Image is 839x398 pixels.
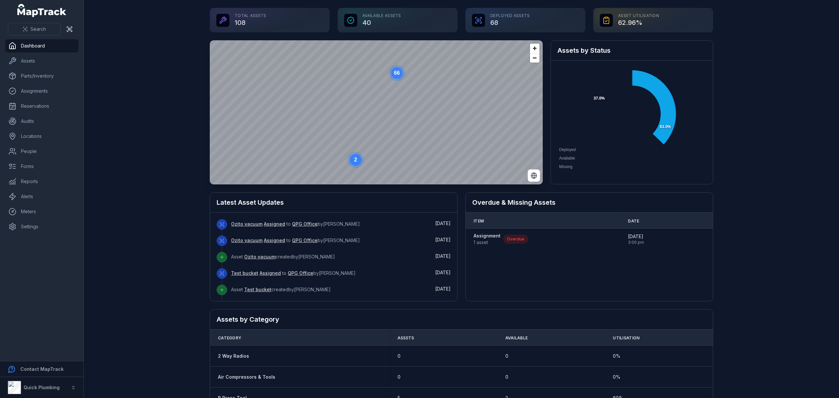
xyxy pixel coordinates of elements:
[613,374,620,380] span: 0 %
[628,218,639,224] span: Date
[398,374,400,380] span: 0
[435,253,451,259] time: 24/09/2025, 3:06:31 pm
[435,270,451,275] span: [DATE]
[260,270,281,276] a: Assigned
[472,198,706,207] h2: Overdue & Missing Assets
[474,233,500,246] a: Assignment1 asset
[5,115,78,128] a: Audits
[24,385,60,390] strong: Quick Plumbing
[5,54,78,67] a: Assets
[398,335,414,341] span: Assets
[530,53,539,63] button: Zoom out
[435,220,451,226] time: 24/09/2025, 3:09:55 pm
[8,23,61,35] button: Search
[264,221,285,227] a: Assigned
[354,157,357,162] text: 2
[5,160,78,173] a: Forms
[5,69,78,83] a: Parts/Inventory
[559,147,576,152] span: Deployed
[528,169,540,182] button: Switch to Satellite View
[435,220,451,226] span: [DATE]
[474,218,484,224] span: Item
[628,233,644,240] span: [DATE]
[20,366,64,372] strong: Contact MapTrack
[5,130,78,143] a: Locations
[435,270,451,275] time: 23/09/2025, 10:29:50 am
[292,221,318,227] a: QPG Office
[231,287,331,292] span: Asset created by [PERSON_NAME]
[231,270,356,276] span: to by [PERSON_NAME]
[435,286,451,292] time: 23/09/2025, 10:25:59 am
[5,175,78,188] a: Reports
[474,233,500,239] strong: Assignment
[217,198,451,207] h2: Latest Asset Updates
[435,237,451,242] span: [DATE]
[244,254,276,260] a: Ozito vacuum
[505,353,508,359] span: 0
[17,4,67,17] a: MapTrack
[628,240,644,245] span: 3:00 pm
[210,40,543,184] canvas: Map
[435,286,451,292] span: [DATE]
[5,190,78,203] a: Alerts
[559,156,575,161] span: Available
[5,145,78,158] a: People
[218,335,241,341] span: Category
[505,374,508,380] span: 0
[435,253,451,259] span: [DATE]
[503,235,528,244] div: Overdue
[628,233,644,245] time: 29/07/2025, 3:00:00 pm
[5,39,78,52] a: Dashboard
[231,221,263,227] a: Ozito vacuum
[231,237,360,243] span: to by [PERSON_NAME]
[530,44,539,53] button: Zoom in
[231,237,263,244] a: Ozito vacuum
[398,353,400,359] span: 0
[244,286,271,293] a: Test bucket
[5,205,78,218] a: Meters
[5,100,78,113] a: Reservations
[30,26,46,32] span: Search
[218,353,249,359] a: 2 Way Radios
[217,315,706,324] h2: Assets by Category
[613,335,639,341] span: Utilisation
[394,70,400,76] text: 66
[264,237,285,244] a: Assigned
[613,353,620,359] span: 0 %
[218,374,275,380] a: Air Compressors & Tools
[5,220,78,233] a: Settings
[505,335,528,341] span: Available
[557,46,706,55] h2: Assets by Status
[288,270,313,276] a: QPG Office
[292,237,318,244] a: QPG Office
[474,239,500,246] span: 1 asset
[435,237,451,242] time: 24/09/2025, 3:08:58 pm
[5,85,78,98] a: Assignments
[231,221,360,227] span: to by [PERSON_NAME]
[231,254,335,259] span: Asset created by [PERSON_NAME]
[231,270,258,276] a: Test bucket
[559,164,573,169] span: Missing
